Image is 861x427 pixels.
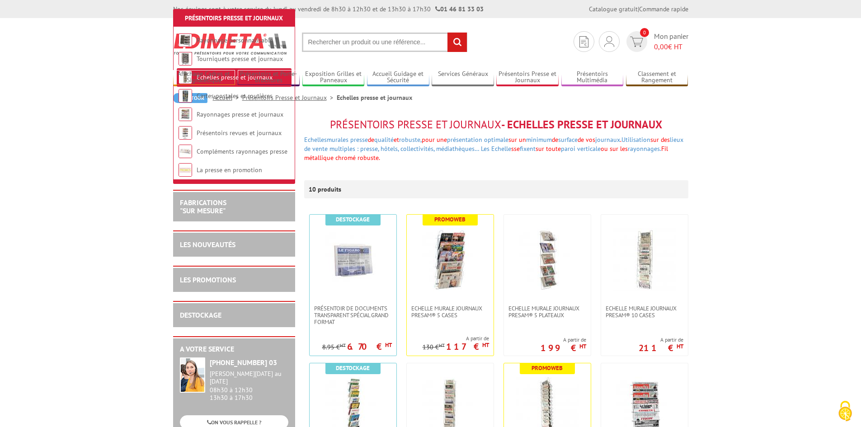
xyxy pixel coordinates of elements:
[197,92,273,100] a: Cartes postales et routières
[654,31,688,52] span: Mon panier
[511,145,514,153] span: s
[302,33,467,52] input: Rechercher un produit ou une référence...
[595,136,620,144] a: journaux
[179,33,192,47] img: Rayonnage personnalisable
[347,344,392,349] p: 6.70 €
[304,136,683,153] a: lieux de vente multiples :
[173,70,235,85] a: Affichage Cadres et Signalétique
[304,145,668,162] span: se sur toute ou sur les Fil métallique chromé robuste.
[654,42,688,52] span: € HT
[197,129,282,137] a: Présentoirs revues et journaux
[434,216,466,223] b: Promoweb
[639,345,683,351] p: 211 €
[532,364,563,372] b: Promoweb
[210,358,277,367] strong: [PHONE_NUMBER] 03
[179,145,192,158] img: Compléments rayonnages presse
[481,145,511,153] a: Les Echelle
[321,228,385,291] img: PRÉSENTOIR DE DOCUMENTS TRANSPARENT SPÉCIAL GRAND FORMAT
[606,305,683,319] span: Echelle murale journaux Presam® 10 cases
[309,180,343,198] p: 10 produits
[447,136,482,144] a: présentation
[185,14,283,22] a: Présentoirs Presse et Journaux
[677,343,683,350] sup: HT
[350,136,368,144] a: presse
[639,5,688,13] a: Commande rapide
[360,145,379,153] a: presse,
[432,70,494,85] a: Services Généraux
[337,93,412,102] li: Echelles presse et journaux
[484,136,508,144] a: optimale
[639,336,683,343] span: A partir de
[367,70,429,85] a: Accueil Guidage et Sécurité
[504,305,591,319] a: Echelle murale journaux Presam® 5 plateaux
[179,163,192,177] img: La presse en promotion
[640,28,649,37] span: 0
[304,119,688,131] h1: - Echelles presse et journaux
[423,335,489,342] span: A partir de
[180,357,205,393] img: widget-service.jpg
[173,5,484,14] div: Nos équipes sont à votre service du lundi au vendredi de 8h30 à 12h30 et de 13h30 à 17h30
[179,126,192,140] img: Présentoirs revues et journaux
[242,94,337,102] a: Présentoirs Presse et Journaux
[374,136,394,144] a: qualité
[579,36,588,47] img: devis rapide
[541,336,586,343] span: A partir de
[829,396,861,427] button: Cookies (fenêtre modale)
[419,228,482,291] img: Echelle murale journaux Presam® 5 cases
[179,108,192,121] img: Rayonnages presse et journaux
[197,147,287,155] a: Compléments rayonnages presse
[340,342,346,348] sup: HT
[197,36,273,44] a: Rayonnage personnalisable
[654,42,668,51] span: 0,00
[496,70,559,85] a: Présentoirs Presse et Journaux
[446,344,489,349] p: 117 €
[304,136,327,144] a: Echelles
[180,198,226,215] a: FABRICATIONS"Sur Mesure"
[197,110,283,118] a: Rayonnages presse et journaux
[516,228,579,291] img: Echelle murale journaux Presam® 5 plateaux
[179,89,192,103] img: Cartes postales et routières
[411,305,489,319] span: Echelle murale journaux Presam® 5 cases
[508,305,586,319] span: Echelle murale journaux Presam® 5 plateaux
[180,275,236,284] a: LES PROMOTIONS
[302,70,365,85] a: Exposition Grilles et Panneaux
[630,37,643,47] img: devis rapide
[621,136,650,144] a: Utilisation
[180,240,235,249] a: LES NOUVEAUTÉS
[558,136,578,144] a: surface
[628,145,661,153] a: rayonnages.
[520,145,536,153] a: fixent
[180,310,221,319] a: DESTOCKAGE
[314,305,392,325] span: PRÉSENTOIR DE DOCUMENTS TRANSPARENT SPÉCIAL GRAND FORMAT
[197,166,262,174] a: La presse en promotion
[439,342,445,348] sup: HT
[541,345,586,351] p: 199 €
[399,136,422,144] a: robuste,
[526,136,552,144] a: minimum
[435,5,484,13] strong: 01 46 81 33 03
[601,305,688,319] a: Echelle murale journaux Presam® 10 cases
[834,400,856,422] img: Cookies (fenêtre modale)
[385,341,392,349] sup: HT
[589,5,638,13] a: Catalogue gratuit
[447,33,467,52] input: rechercher
[482,341,489,349] sup: HT
[336,216,370,223] b: Destockage
[613,228,676,291] img: Echelle murale journaux Presam® 10 cases
[327,136,348,144] a: murales
[604,36,614,47] img: devis rapide
[561,70,624,85] a: Présentoirs Multimédia
[310,305,396,325] a: PRÉSENTOIR DE DOCUMENTS TRANSPARENT SPÉCIAL GRAND FORMAT
[624,31,688,52] a: devis rapide 0 Mon panier 0,00€ HT
[579,343,586,350] sup: HT
[210,370,288,385] div: [PERSON_NAME][DATE] au [DATE]
[304,136,683,153] span: de et pour une sur un de de vos . sur des
[330,117,501,131] span: Présentoirs Presse et Journaux
[436,145,479,153] a: médiathèques…
[589,5,688,14] div: |
[197,55,283,63] a: Tourniquets presse et journaux
[407,305,494,319] a: Echelle murale journaux Presam® 5 cases
[336,364,370,372] b: Destockage
[400,145,434,153] a: collectivités,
